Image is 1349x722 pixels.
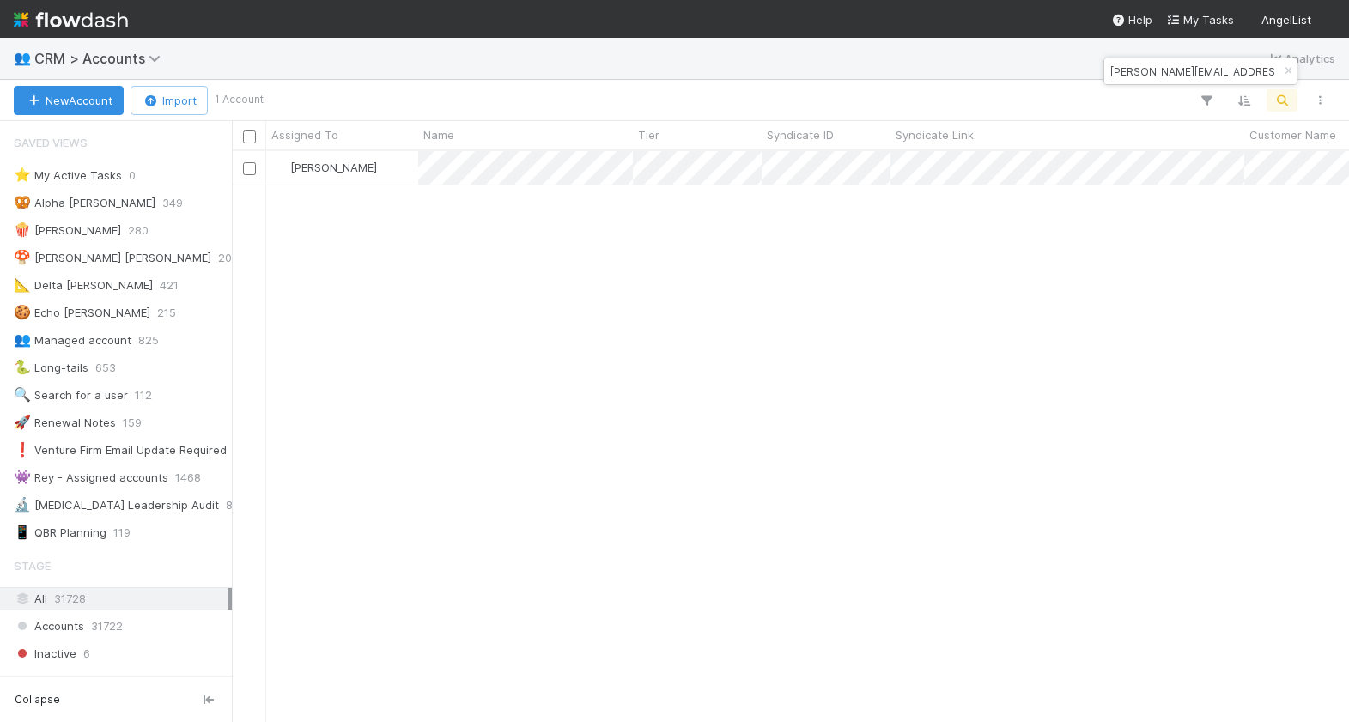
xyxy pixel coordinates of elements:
span: My Tasks [1166,13,1234,27]
span: 159 [123,412,142,434]
span: 653 [95,357,116,379]
span: Assigned To [14,670,88,704]
span: 🍿 [14,222,31,237]
div: Echo [PERSON_NAME] [14,302,150,324]
span: 🔍 [14,387,31,402]
div: [PERSON_NAME] [PERSON_NAME] [14,247,211,269]
div: Alpha [PERSON_NAME] [14,192,155,214]
span: 215 [157,302,176,324]
img: avatar_87e1a465-5456-4979-8ac4-f0cdb5bbfe2d.png [1318,12,1335,29]
div: My Active Tasks [14,165,122,186]
span: 31722 [91,616,123,637]
span: AngelList [1261,13,1311,27]
span: Tier [638,126,659,143]
span: ⭐ [14,167,31,182]
span: Assigned To [271,126,338,143]
span: CRM > Accounts [34,50,169,67]
div: Managed account [14,330,131,351]
span: 0 [129,165,136,186]
img: avatar_d055a153-5d46-4590-b65c-6ad68ba65107.png [274,161,288,174]
span: 112 [135,385,152,406]
span: [PERSON_NAME] [290,161,377,174]
span: Stage [14,549,51,583]
span: 119 [113,522,131,543]
div: Rey - Assigned accounts [14,467,168,488]
span: 6 [83,643,90,664]
span: 349 [162,192,183,214]
span: 🍪 [14,305,31,319]
small: 1 Account [215,92,264,107]
span: 1468 [175,467,201,488]
span: 825 [138,330,159,351]
span: Name [423,126,454,143]
span: Syndicate ID [767,126,834,143]
span: 203 [218,247,239,269]
span: 👥 [14,332,31,347]
div: Renewal Notes [14,412,116,434]
input: Toggle All Rows Selected [243,130,256,143]
span: 🔬 [14,497,31,512]
div: Long-tails [14,357,88,379]
span: 🥨 [14,195,31,209]
div: Delta [PERSON_NAME] [14,275,153,296]
div: [MEDICAL_DATA] Leadership Audit [14,494,219,516]
button: Import [131,86,208,115]
span: 📱 [14,525,31,539]
span: Accounts [14,616,84,637]
span: 👾 [14,470,31,484]
img: logo-inverted-e16ddd16eac7371096b0.svg [14,5,128,34]
div: QBR Planning [14,522,106,543]
div: Search for a user [14,385,128,406]
span: 🍄 [14,250,31,264]
div: Help [1111,11,1152,28]
span: Inactive [14,643,76,664]
span: Collapse [15,692,60,707]
input: Toggle Row Selected [243,162,256,175]
span: 🚀 [14,415,31,429]
span: 280 [128,220,149,241]
span: 🐍 [14,360,31,374]
div: Venture Firm Email Update Required [14,440,227,461]
button: NewAccount [14,86,124,115]
span: Saved Views [14,125,88,160]
input: Search... [1107,61,1279,82]
span: Syndicate Link [896,126,974,143]
span: ❗ [14,442,31,457]
a: Analytics [1267,48,1335,69]
div: All [14,588,228,610]
span: 👥 [14,51,31,65]
span: 31728 [54,588,86,610]
span: Customer Name [1249,126,1336,143]
span: 📐 [14,277,31,292]
div: [PERSON_NAME] [14,220,121,241]
span: 421 [160,275,179,296]
span: 898 [226,494,246,516]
